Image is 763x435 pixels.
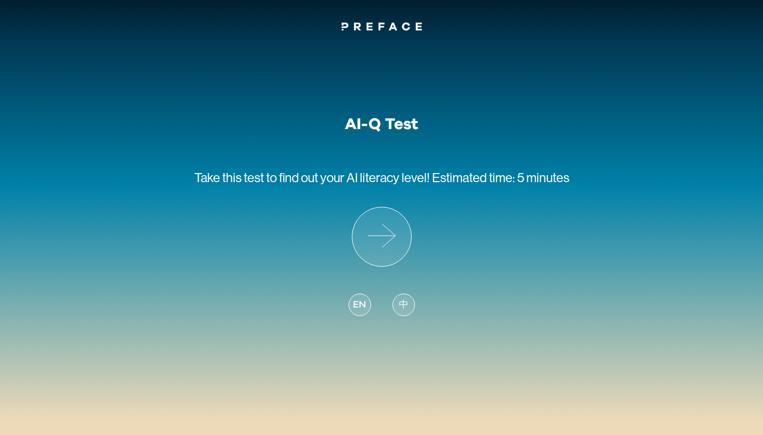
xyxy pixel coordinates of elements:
[194,170,277,185] span: Take this test to
[345,115,418,134] h1: AI-Q Test
[432,170,569,185] span: Estimated time: 5 minutes
[353,298,366,312] span: EN
[399,298,409,312] span: 中
[279,170,430,185] span: find out your AI literacy level!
